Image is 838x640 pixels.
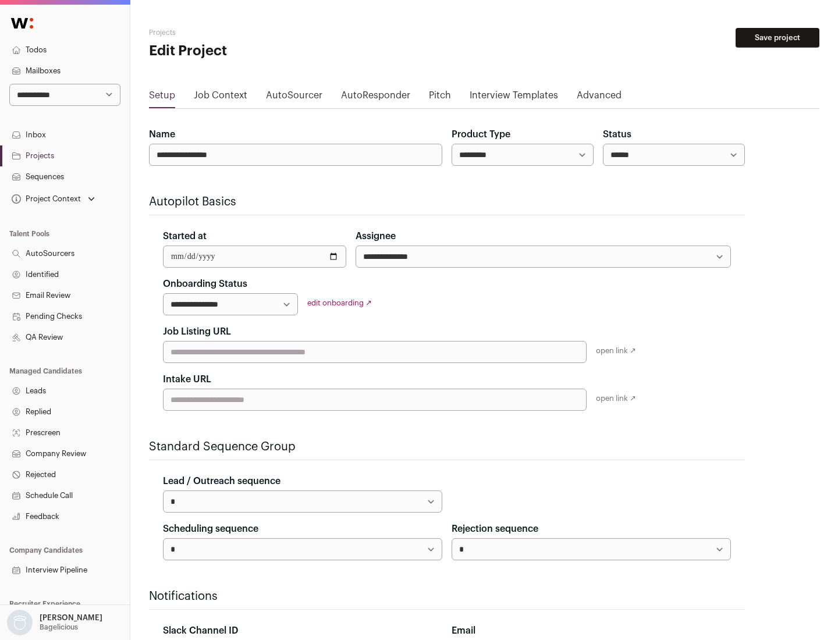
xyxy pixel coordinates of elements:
[5,12,40,35] img: Wellfound
[5,610,105,635] button: Open dropdown
[429,88,451,107] a: Pitch
[149,194,745,210] h2: Autopilot Basics
[194,88,247,107] a: Job Context
[163,229,207,243] label: Started at
[163,522,258,536] label: Scheduling sequence
[149,588,745,605] h2: Notifications
[603,127,631,141] label: Status
[149,42,372,61] h1: Edit Project
[163,624,238,638] label: Slack Channel ID
[7,610,33,635] img: nopic.png
[266,88,322,107] a: AutoSourcer
[163,325,231,339] label: Job Listing URL
[40,613,102,623] p: [PERSON_NAME]
[452,127,510,141] label: Product Type
[452,522,538,536] label: Rejection sequence
[40,623,78,632] p: Bagelicious
[577,88,622,107] a: Advanced
[470,88,558,107] a: Interview Templates
[9,191,97,207] button: Open dropdown
[736,28,819,48] button: Save project
[356,229,396,243] label: Assignee
[9,194,81,204] div: Project Context
[452,624,731,638] div: Email
[163,372,211,386] label: Intake URL
[163,474,280,488] label: Lead / Outreach sequence
[341,88,410,107] a: AutoResponder
[163,277,247,291] label: Onboarding Status
[149,127,175,141] label: Name
[149,439,745,455] h2: Standard Sequence Group
[149,88,175,107] a: Setup
[307,299,372,307] a: edit onboarding ↗
[149,28,372,37] h2: Projects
